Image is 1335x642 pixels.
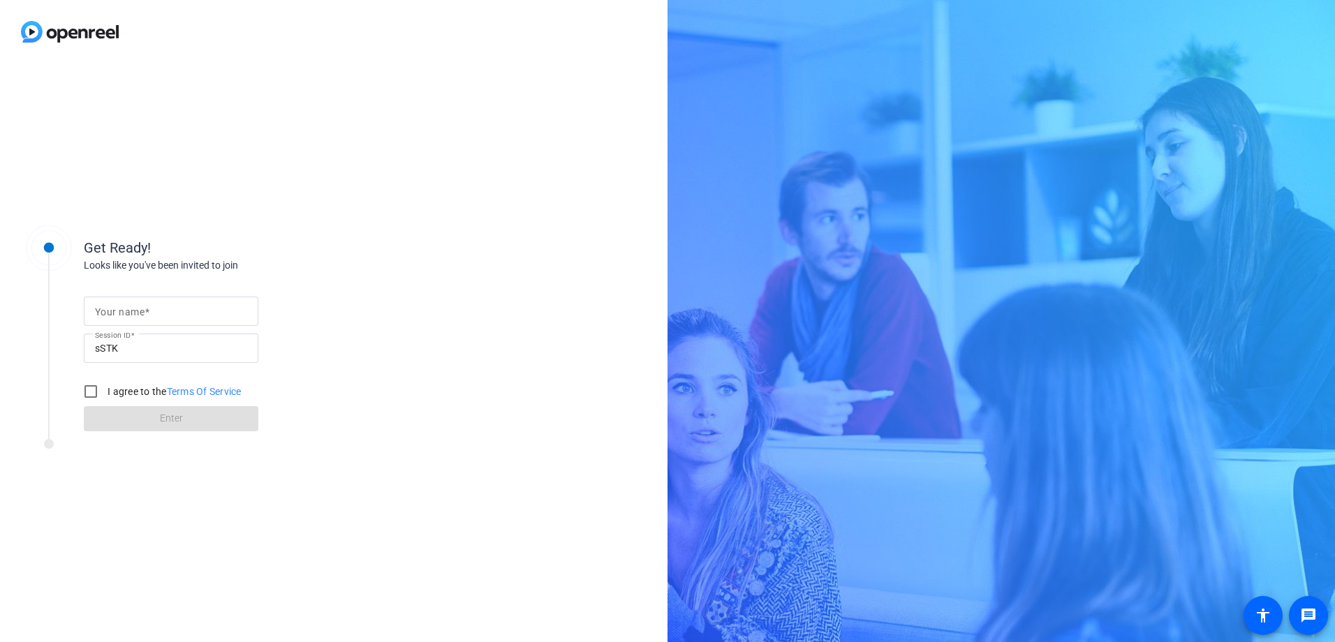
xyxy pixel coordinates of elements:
mat-icon: message [1300,607,1317,624]
mat-label: Session ID [95,331,131,339]
mat-label: Your name [95,306,145,318]
div: Get Ready! [84,237,363,258]
mat-icon: accessibility [1255,607,1271,624]
label: I agree to the [105,385,242,398]
a: Terms Of Service [167,386,242,397]
div: Looks like you've been invited to join [84,258,363,273]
